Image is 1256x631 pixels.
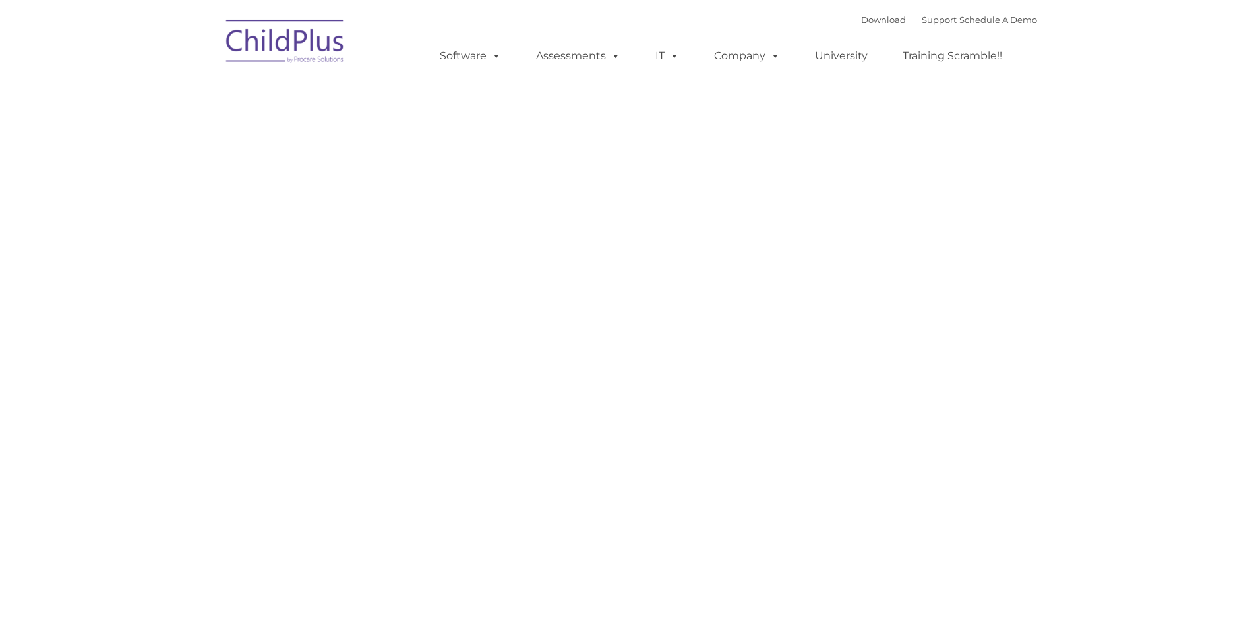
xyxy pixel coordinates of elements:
[427,43,514,69] a: Software
[861,15,1037,25] font: |
[922,15,957,25] a: Support
[959,15,1037,25] a: Schedule A Demo
[523,43,634,69] a: Assessments
[701,43,793,69] a: Company
[889,43,1015,69] a: Training Scramble!!
[220,11,351,76] img: ChildPlus by Procare Solutions
[642,43,692,69] a: IT
[802,43,881,69] a: University
[861,15,906,25] a: Download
